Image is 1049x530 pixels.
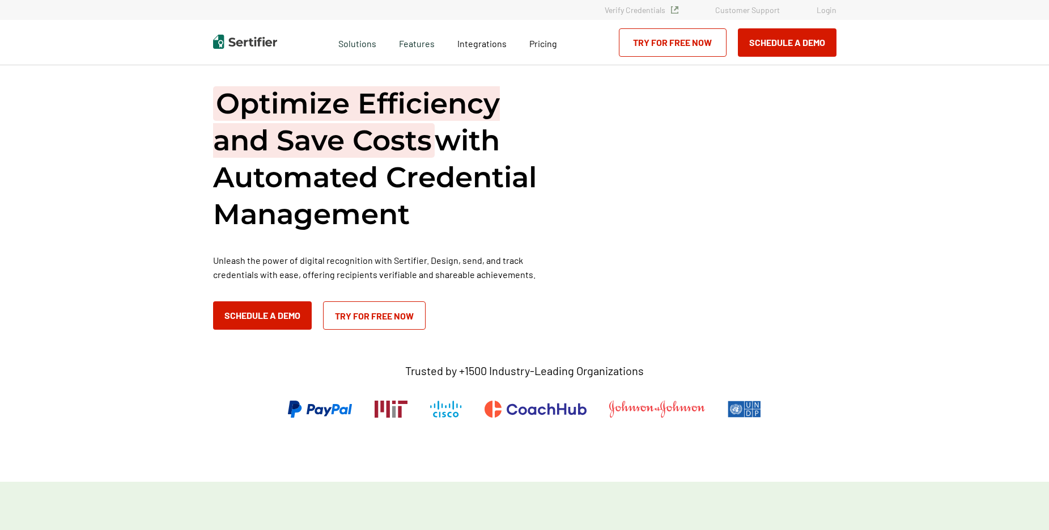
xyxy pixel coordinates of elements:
h1: with Automated Credential Management [213,85,553,233]
p: Trusted by +1500 Industry-Leading Organizations [405,364,644,378]
img: Sertifier | Digital Credentialing Platform [213,35,277,49]
span: Features [399,35,435,49]
span: Solutions [338,35,376,49]
span: Pricing [529,38,557,49]
span: Integrations [457,38,507,49]
a: Try for Free Now [323,301,426,330]
a: Login [817,5,836,15]
img: UNDP [728,401,761,418]
p: Unleash the power of digital recognition with Sertifier. Design, send, and track credentials with... [213,253,553,281]
a: Integrations [457,35,507,49]
a: Pricing [529,35,557,49]
span: Optimize Efficiency and Save Costs [213,86,500,158]
img: Verified [671,6,678,14]
img: Massachusetts Institute of Technology [375,401,407,418]
img: CoachHub [485,401,587,418]
a: Customer Support [715,5,780,15]
img: PayPal [288,401,352,418]
a: Verify Credentials [605,5,678,15]
img: Cisco [430,401,462,418]
a: Try for Free Now [619,28,727,57]
img: Johnson & Johnson [609,401,704,418]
